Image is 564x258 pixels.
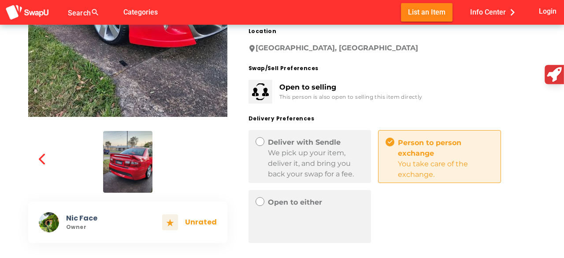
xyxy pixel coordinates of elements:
[279,93,423,101] div: This person is also open to selling this item directly
[539,5,557,17] span: Login
[470,5,519,19] span: Info Center
[249,43,536,53] div: [GEOGRAPHIC_DATA], [GEOGRAPHIC_DATA]
[279,82,423,93] div: Open to selling
[249,64,536,73] div: Swap/Sell Preferences
[537,3,559,19] button: Login
[116,3,165,21] button: Categories
[506,6,519,19] i: chevron_right
[268,148,364,179] div: We pick up your item, deliver it, and bring you back your swap for a fee.
[123,5,158,19] span: Categories
[268,197,364,208] div: Open to either
[66,224,155,230] div: Owner
[5,4,49,21] img: aSD8y5uGLpzPJLYTcYcjNu3laj1c05W5KWf0Ds+Za8uybjssssuu+yyyy677LKX2n+PWMSDJ9a87AAAAABJRU5ErkJggg==
[398,159,493,180] div: You take care of the exchange.
[103,131,152,193] img: nicholas.robertson%2Bfacebook%40swapu.com.au%2F774300018423202%2F774300018423202-photo-3.jpg
[116,7,165,16] a: Categories
[249,114,536,123] div: Delivery Preferences
[408,6,445,18] span: List an Item
[167,219,174,226] img: svg+xml;base64,PHN2ZyB3aWR0aD0iMTQiIGhlaWdodD0iMTQiIHZpZXdCb3g9IjAgMCAxNCAxNCIgZmlsbD0ibm9uZSIgeG...
[39,212,59,232] img: person_icon2.jpg
[249,27,536,36] div: Location
[185,218,217,226] div: Unrated
[398,138,493,159] div: Person to person exchange
[252,83,269,100] img: svg+xml;base64,PHN2ZyB3aWR0aD0iMjkiIGhlaWdodD0iMzEiIHZpZXdCb3g9IjAgMCAyOSAzMSIgZmlsbD0ibm9uZSIgeG...
[268,137,364,148] div: Deliver with Sendle
[66,214,155,222] div: Nic Face
[401,3,453,21] button: List an Item
[110,7,121,18] i: false
[463,3,526,21] button: Info Center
